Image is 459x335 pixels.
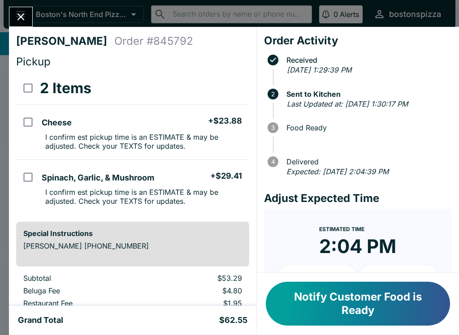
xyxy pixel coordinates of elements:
[282,124,452,132] span: Food Ready
[16,55,51,68] span: Pickup
[16,274,249,324] table: orders table
[9,7,32,26] button: Close
[23,299,139,308] p: Restaurant Fee
[287,99,408,108] em: Last Updated at: [DATE] 1:30:17 PM
[16,34,114,48] h4: [PERSON_NAME]
[282,158,452,166] span: Delivered
[319,235,396,258] time: 2:04 PM
[264,192,452,205] h4: Adjust Expected Time
[282,56,452,64] span: Received
[45,133,242,150] p: I confirm est pickup time is an ESTIMATE & may be adjusted. Check your TEXTS for updates.
[45,188,242,206] p: I confirm est pickup time is an ESTIMATE & may be adjusted. Check your TEXTS for updates.
[266,282,450,326] button: Notify Customer Food is Ready
[154,299,242,308] p: $1.95
[278,265,356,288] button: + 10
[210,171,242,181] h5: + $29.41
[287,65,351,74] em: [DATE] 1:29:39 PM
[23,286,139,295] p: Beluga Fee
[23,229,242,238] h6: Special Instructions
[219,315,247,326] h5: $62.55
[208,116,242,126] h5: + $23.88
[286,167,389,176] em: Expected: [DATE] 2:04:39 PM
[114,34,193,48] h4: Order # 845792
[319,226,364,232] span: Estimated Time
[271,90,275,98] text: 2
[271,124,275,131] text: 3
[154,286,242,295] p: $4.80
[42,172,154,183] h5: Spinach, Garlic, & Mushroom
[23,241,242,250] p: [PERSON_NAME] [PHONE_NUMBER]
[264,34,452,47] h4: Order Activity
[282,90,452,98] span: Sent to Kitchen
[154,274,242,283] p: $53.29
[359,265,437,288] button: + 20
[271,158,275,165] text: 4
[18,315,63,326] h5: Grand Total
[40,79,91,97] h3: 2 Items
[23,274,139,283] p: Subtotal
[42,117,72,128] h5: Cheese
[16,72,249,215] table: orders table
